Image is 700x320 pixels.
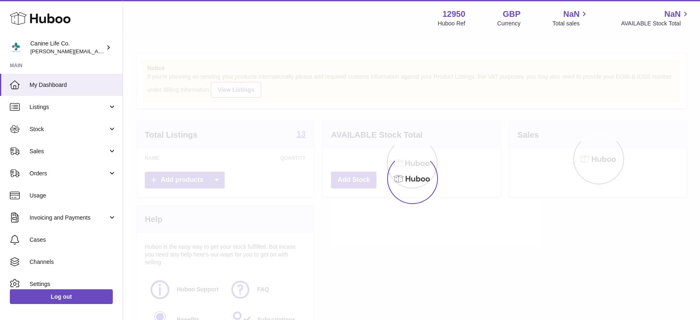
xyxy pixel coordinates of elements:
span: Cases [30,236,116,244]
strong: GBP [503,9,520,20]
span: NaN [664,9,681,20]
div: Canine Life Co. [30,40,104,55]
div: Currency [497,20,521,27]
span: Sales [30,148,108,155]
span: NaN [563,9,579,20]
a: NaN Total sales [552,9,589,27]
a: NaN AVAILABLE Stock Total [621,9,690,27]
strong: 12950 [442,9,465,20]
span: AVAILABLE Stock Total [621,20,690,27]
a: Log out [10,289,113,304]
div: Huboo Ref [438,20,465,27]
span: Listings [30,103,108,111]
span: Invoicing and Payments [30,214,108,222]
span: Stock [30,125,108,133]
span: [PERSON_NAME][EMAIL_ADDRESS][DOMAIN_NAME] [30,48,164,54]
span: Total sales [552,20,589,27]
span: Orders [30,170,108,177]
span: Channels [30,258,116,266]
span: My Dashboard [30,81,116,89]
span: Usage [30,192,116,200]
img: kevin@clsgltd.co.uk [10,41,22,54]
span: Settings [30,280,116,288]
